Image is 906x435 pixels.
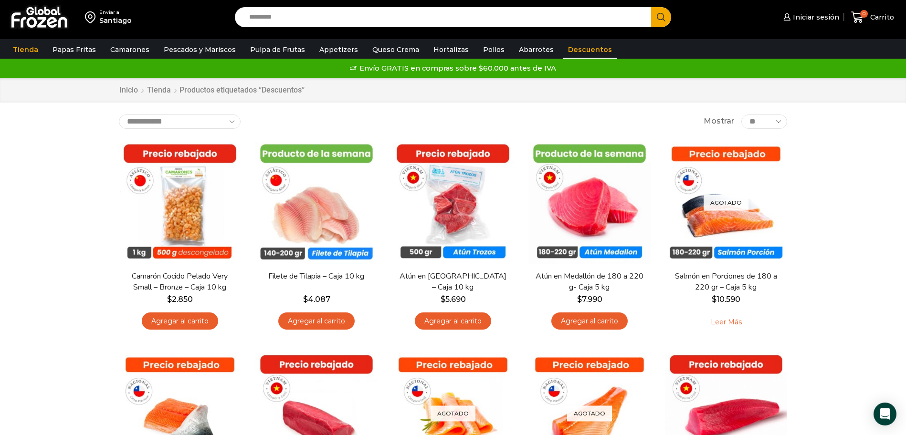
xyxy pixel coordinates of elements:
p: Agotado [431,405,475,421]
a: Descuentos [563,41,617,59]
a: Hortalizas [429,41,474,59]
div: Santiago [99,16,132,25]
a: Pescados y Mariscos [159,41,241,59]
a: Camarón Cocido Pelado Very Small – Bronze – Caja 10 kg [125,271,235,293]
bdi: 5.690 [441,295,466,304]
a: 0 Carrito [849,6,896,29]
bdi: 10.590 [712,295,740,304]
img: address-field-icon.svg [85,9,99,25]
a: Agregar al carrito: “Filete de Tilapia - Caja 10 kg” [278,312,355,330]
a: Agregar al carrito: “Camarón Cocido Pelado Very Small - Bronze - Caja 10 kg” [142,312,218,330]
a: Iniciar sesión [781,8,839,27]
a: Tienda [147,85,171,96]
bdi: 7.990 [577,295,602,304]
bdi: 2.850 [167,295,193,304]
span: 0 [860,10,868,18]
select: Pedido de la tienda [119,114,241,129]
a: Agregar al carrito: “Atún en Trozos - Caja 10 kg” [415,312,491,330]
div: Enviar a [99,9,132,16]
a: Atún en [GEOGRAPHIC_DATA] – Caja 10 kg [398,271,508,293]
bdi: 4.087 [303,295,330,304]
a: Tienda [8,41,43,59]
h1: Productos etiquetados “Descuentos” [179,85,305,94]
span: $ [441,295,445,304]
a: Pollos [478,41,509,59]
a: Camarones [105,41,154,59]
p: Agotado [704,195,748,210]
a: Leé más sobre “Salmón en Porciones de 180 a 220 gr - Caja 5 kg” [696,312,757,332]
a: Abarrotes [514,41,558,59]
span: $ [303,295,308,304]
button: Search button [651,7,671,27]
a: Inicio [119,85,138,96]
span: $ [167,295,172,304]
a: Filete de Tilapia – Caja 10 kg [262,271,371,282]
nav: Breadcrumb [119,85,305,96]
div: Open Intercom Messenger [874,403,896,425]
span: Mostrar [704,116,734,127]
a: Queso Crema [368,41,424,59]
a: Papas Fritas [48,41,101,59]
span: $ [712,295,716,304]
a: Pulpa de Frutas [245,41,310,59]
a: Agregar al carrito: “Atún en Medallón de 180 a 220 g- Caja 5 kg” [551,312,628,330]
span: $ [577,295,582,304]
a: Salmón en Porciones de 180 a 220 gr – Caja 5 kg [671,271,781,293]
p: Agotado [567,405,612,421]
span: Carrito [868,12,894,22]
span: Iniciar sesión [790,12,839,22]
a: Appetizers [315,41,363,59]
a: Atún en Medallón de 180 a 220 g- Caja 5 kg [535,271,644,293]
